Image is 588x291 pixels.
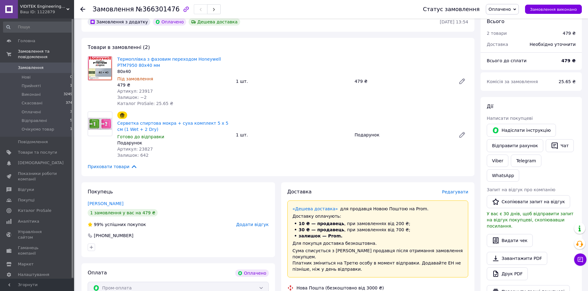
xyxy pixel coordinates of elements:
[487,116,533,121] span: Написати покупцеві
[352,131,453,139] div: Подарунок
[487,169,519,182] a: WhatsApp
[487,252,547,265] a: Завантажити PDF
[22,109,41,115] span: Оплачені
[487,124,556,137] button: Надіслати інструкцію
[70,109,72,115] span: 3
[18,208,51,213] span: Каталог ProSale
[530,7,577,12] span: Замовлення виконано
[94,222,103,227] span: 99%
[487,139,543,152] button: Відправити рахунок
[70,118,72,123] span: 5
[293,206,338,211] a: «Дешева доставка»
[487,155,508,167] a: Viber
[93,6,134,13] span: Замовлення
[487,18,504,24] span: Всього
[233,131,352,139] div: 1 шт.
[93,232,134,239] div: [PHONE_NUMBER]
[423,6,480,12] div: Статус замовлення
[299,221,344,226] span: 10 ₴ — продавець
[117,57,221,68] a: Термоплівка з фазовим переходом Honeywell PTM7950 80x40 мм
[18,229,57,240] span: Управління сайтом
[64,92,72,97] span: 3249
[117,68,231,75] div: 80x40
[293,227,463,233] li: , при замовленнях від 700 ₴;
[66,100,72,106] span: 374
[18,160,64,166] span: [DEMOGRAPHIC_DATA]
[487,79,538,84] span: Комісія за замовлення
[293,206,463,212] div: для продавця Новою Поштою на Prom.
[18,197,35,203] span: Покупці
[22,83,41,89] span: Прийняті
[18,219,39,224] span: Аналітика
[511,155,541,167] a: Telegram
[88,18,150,26] div: Замовлення з додатку
[22,127,54,132] span: Очікуємо товар
[88,201,123,206] a: [PERSON_NAME]
[117,95,147,100] span: Залишок: −2
[546,139,574,152] button: Чат
[20,4,66,9] span: VIDITEK Engineering Group
[153,18,186,26] div: Оплачено
[440,19,468,24] time: [DATE] 13:54
[293,240,463,246] div: Для покупця доставка безкоштовна.
[18,49,74,60] span: Замовлення та повідомлення
[70,127,72,132] span: 1
[18,65,44,71] span: Замовлення
[18,261,34,267] span: Маркет
[88,44,150,50] span: Товари в замовленні (2)
[487,31,507,36] span: 2 товари
[117,82,231,88] div: 479 ₴
[561,58,576,63] b: 479 ₴
[117,153,148,158] span: Залишок: 642
[117,121,228,132] a: Серветка спиртова мокра + суха комплект 5 x 5 см (1 Wet + 2 Dry)
[88,221,146,228] div: успішних покупок
[487,267,528,280] a: Друк PDF
[20,9,74,15] div: Ваш ID: 1122879
[487,211,573,228] span: У вас є 30 днів, щоб відправити запит на відгук покупцеві, скопіювавши посилання.
[3,22,73,33] input: Пошук
[456,129,468,141] a: Редагувати
[80,6,85,12] div: Повернутися назад
[70,75,72,80] span: 0
[70,83,72,89] span: 1
[287,189,312,195] span: Доставка
[18,150,57,155] span: Товари та послуги
[22,100,43,106] span: Скасовані
[456,75,468,87] a: Редагувати
[293,213,463,219] div: Доставку оплачують:
[117,140,231,146] div: Подарунок
[299,233,343,238] span: залишок — Prom.
[487,187,555,192] span: Запит на відгук про компанію
[487,234,533,247] button: Видати чек
[88,189,113,195] span: Покупець
[487,195,570,208] button: Скопіювати запит на відгук
[235,269,269,277] div: Оплачено
[18,245,57,256] span: Гаманець компанії
[236,222,269,227] span: Додати відгук
[233,77,352,86] div: 1 шт.
[18,187,34,192] span: Відгуки
[88,209,158,216] div: 1 замовлення у вас на 479 ₴
[22,92,41,97] span: Виконані
[18,139,48,145] span: Повідомлення
[487,58,527,63] span: Всього до сплати
[489,7,511,12] span: Оплачено
[136,6,180,13] span: №366301476
[352,77,453,86] div: 479 ₴
[293,220,463,227] li: , при замовленнях від 200 ₴;
[117,101,173,106] span: Каталог ProSale: 25.65 ₴
[559,79,576,84] span: 25.65 ₴
[295,285,386,291] div: Нова Пошта (безкоштовно від 3000 ₴)
[574,253,586,266] button: Чат з покупцем
[526,38,579,51] div: Необхідно уточнити
[88,163,137,170] span: Приховати товари
[525,5,582,14] button: Замовлення виконано
[299,227,344,232] span: 30 ₴ — продавець
[18,38,35,44] span: Головна
[22,75,31,80] span: Нові
[117,76,153,81] span: Під замовлення
[442,189,468,194] span: Редагувати
[563,30,576,36] div: 479 ₴
[487,103,493,109] span: Дії
[117,147,153,152] span: Артикул: 23827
